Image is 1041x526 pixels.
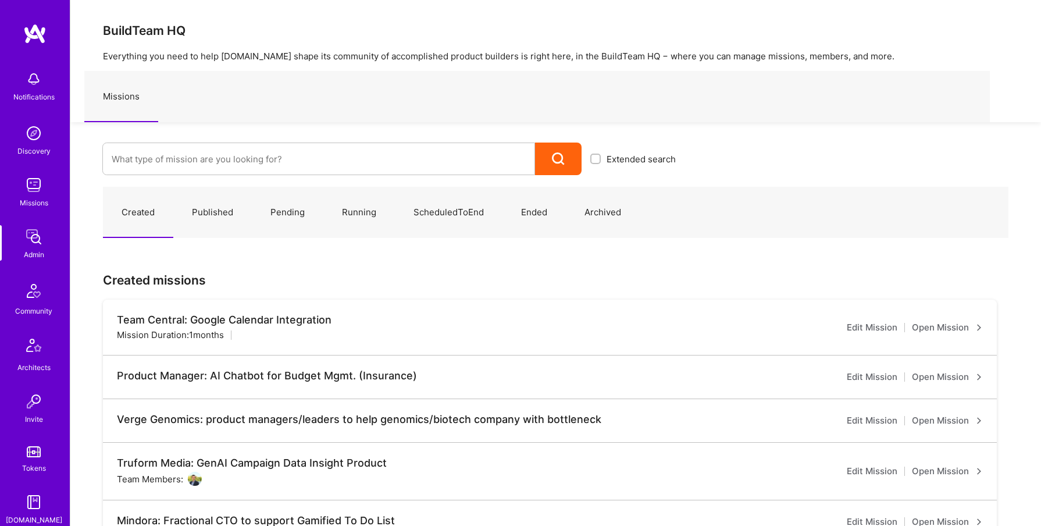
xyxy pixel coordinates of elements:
[22,390,45,413] img: Invite
[117,472,202,486] div: Team Members:
[20,333,48,361] img: Architects
[103,23,1008,38] h3: BuildTeam HQ
[912,414,983,428] a: Open Mission
[22,462,46,474] div: Tokens
[17,361,51,374] div: Architects
[6,514,62,526] div: [DOMAIN_NAME]
[117,329,224,341] div: Mission Duration: 1 months
[112,144,526,174] input: What type of mission are you looking for?
[22,225,45,248] img: admin teamwork
[847,414,897,428] a: Edit Mission
[188,472,202,486] img: User Avatar
[117,369,417,382] div: Product Manager: AI Chatbot for Budget Mgmt. (Insurance)
[23,23,47,44] img: logo
[117,413,601,426] div: Verge Genomics: product managers/leaders to help genomics/biotech company with bottleneck
[103,187,173,238] a: Created
[847,464,897,478] a: Edit Mission
[103,273,1008,287] h3: Created missions
[976,374,983,381] i: icon ArrowRight
[847,370,897,384] a: Edit Mission
[323,187,395,238] a: Running
[20,277,48,305] img: Community
[566,187,640,238] a: Archived
[13,91,55,103] div: Notifications
[552,152,565,166] i: icon Search
[252,187,323,238] a: Pending
[847,321,897,335] a: Edit Mission
[22,491,45,514] img: guide book
[117,457,387,470] div: Truform Media: GenAI Campaign Data Insight Product
[17,145,51,157] div: Discovery
[912,321,983,335] a: Open Mission
[502,187,566,238] a: Ended
[912,370,983,384] a: Open Mission
[976,518,983,525] i: icon ArrowRight
[24,248,44,261] div: Admin
[15,305,52,317] div: Community
[976,468,983,475] i: icon ArrowRight
[976,417,983,424] i: icon ArrowRight
[22,122,45,145] img: discovery
[117,314,331,326] div: Team Central: Google Calendar Integration
[103,50,1008,62] p: Everything you need to help [DOMAIN_NAME] shape its community of accomplished product builders is...
[27,446,41,457] img: tokens
[84,72,158,122] a: Missions
[976,324,983,331] i: icon ArrowRight
[912,464,983,478] a: Open Mission
[173,187,252,238] a: Published
[22,173,45,197] img: teamwork
[22,67,45,91] img: bell
[607,153,676,165] span: Extended search
[395,187,502,238] a: ScheduledToEnd
[25,413,43,425] div: Invite
[20,197,48,209] div: Missions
